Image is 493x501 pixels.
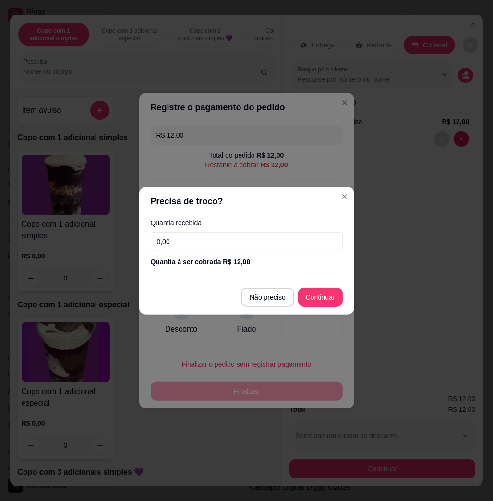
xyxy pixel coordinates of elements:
[151,257,343,267] div: Quantia à ser cobrada R$ 12,00
[139,187,354,216] header: Precisa de troco?
[151,220,343,226] label: Quantia recebida
[241,288,294,307] button: Não preciso
[298,288,343,307] button: Continuar
[337,189,352,204] button: Close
